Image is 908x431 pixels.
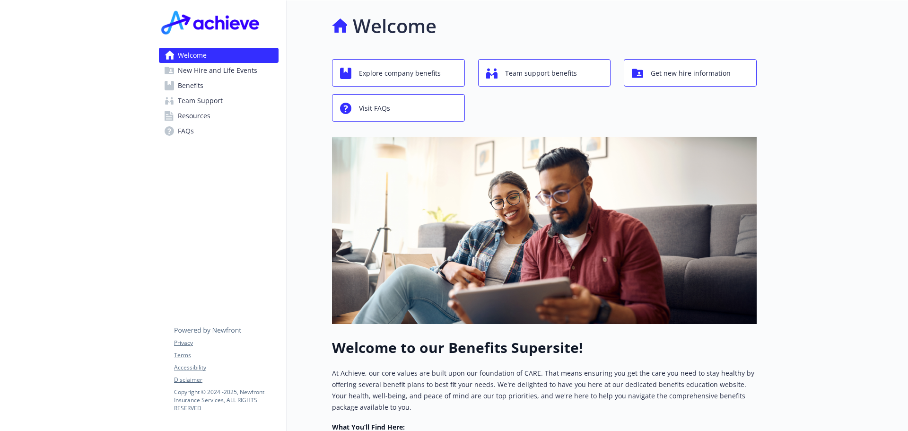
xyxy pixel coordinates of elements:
button: Visit FAQs [332,94,465,122]
a: Benefits [159,78,279,93]
p: Copyright © 2024 - 2025 , Newfront Insurance Services, ALL RIGHTS RESERVED [174,388,278,412]
span: Visit FAQs [359,99,390,117]
a: FAQs [159,123,279,139]
h1: Welcome to our Benefits Supersite! [332,339,757,356]
a: Terms [174,351,278,360]
a: Team Support [159,93,279,108]
a: Accessibility [174,363,278,372]
span: New Hire and Life Events [178,63,257,78]
a: New Hire and Life Events [159,63,279,78]
span: Explore company benefits [359,64,441,82]
a: Disclaimer [174,376,278,384]
span: Get new hire information [651,64,731,82]
span: Benefits [178,78,203,93]
a: Welcome [159,48,279,63]
span: Resources [178,108,210,123]
h1: Welcome [353,12,437,40]
a: Resources [159,108,279,123]
span: Team support benefits [505,64,577,82]
button: Team support benefits [478,59,611,87]
button: Explore company benefits [332,59,465,87]
button: Get new hire information [624,59,757,87]
p: At Achieve, our core values are built upon our foundation of CARE. That means ensuring you get th... [332,368,757,413]
img: overview page banner [332,137,757,324]
span: Welcome [178,48,207,63]
span: FAQs [178,123,194,139]
a: Privacy [174,339,278,347]
span: Team Support [178,93,223,108]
